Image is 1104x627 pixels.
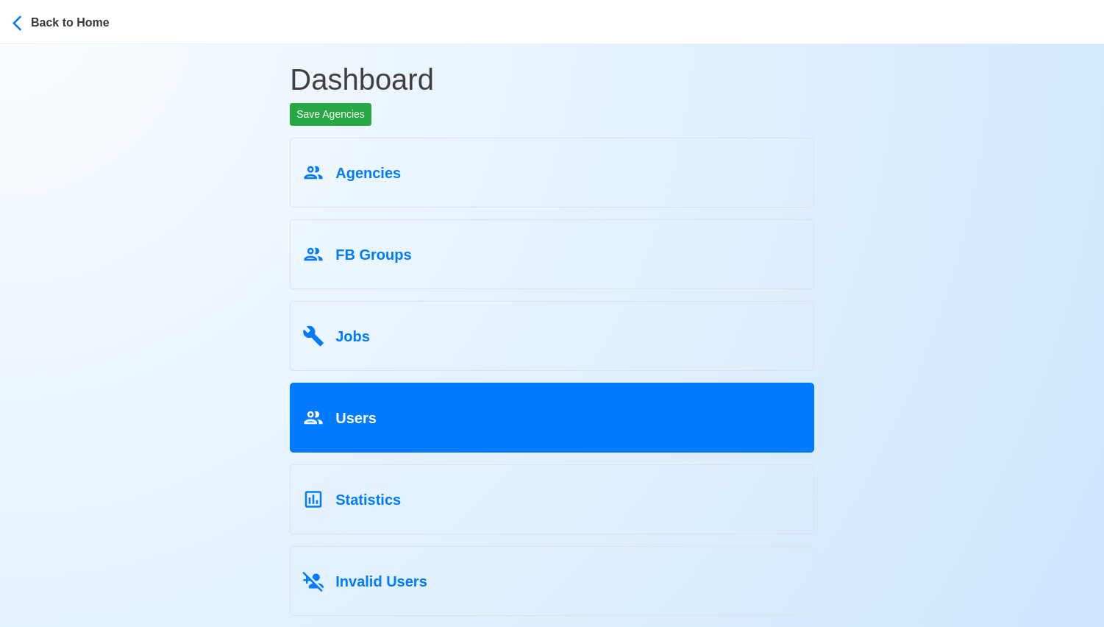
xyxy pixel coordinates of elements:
[290,44,814,103] h1: Dashboard
[290,219,814,289] a: FB Groups
[290,301,814,371] a: Jobs
[31,11,141,32] div: Back to Home
[335,492,401,508] span: Statistics
[290,546,814,616] a: Invalid Users
[290,138,814,208] a: Agencies
[335,573,427,589] span: Invalid Users
[290,103,371,126] button: Save Agencies
[335,165,401,181] span: Agencies
[335,247,411,263] span: FB Groups
[290,464,814,534] a: Statistics
[12,4,142,39] button: Back to Home
[290,383,814,453] a: Users
[335,328,370,344] span: Jobs
[335,410,377,426] span: Users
